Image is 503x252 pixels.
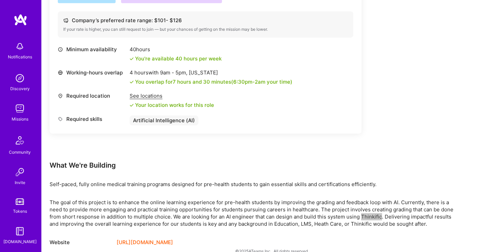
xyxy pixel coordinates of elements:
[15,179,25,186] div: Invite
[130,101,214,109] div: Your location works for this role
[159,69,189,76] span: 9am - 5pm ,
[50,238,111,247] div: Website
[9,149,31,156] div: Community
[58,93,63,98] i: icon Location
[130,69,292,76] div: 4 hours with [US_STATE]
[63,18,68,23] i: icon Cash
[63,27,348,32] div: If your rate is higher, you can still request to join — but your chances of getting on the missio...
[8,53,32,60] div: Notifications
[12,115,28,123] div: Missions
[130,92,214,99] div: See locations
[58,92,126,99] div: Required location
[13,224,27,238] img: guide book
[117,238,173,247] a: [URL][DOMAIN_NAME]
[16,198,24,205] img: tokens
[130,103,134,107] i: icon Check
[13,71,27,85] img: discovery
[13,40,27,53] img: bell
[58,69,126,76] div: Working-hours overlap
[12,132,28,149] img: Community
[10,85,30,92] div: Discovery
[58,115,126,123] div: Required skills
[58,70,63,75] i: icon World
[3,238,37,245] div: [DOMAIN_NAME]
[130,57,134,61] i: icon Check
[233,79,265,85] span: 6:30pm - 2am
[63,17,348,24] div: Company’s preferred rate range: $ 101 - $ 126
[58,47,63,52] i: icon Clock
[130,115,198,125] div: Artificial Intelligence (AI)
[58,116,63,122] i: icon Tag
[50,161,460,170] div: What We're Building
[14,14,27,26] img: logo
[13,165,27,179] img: Invite
[50,181,460,188] div: Self-paced, fully online medical training programs designed for pre-health students to gain essen...
[13,208,27,215] div: Tokens
[135,78,292,85] div: You overlap for 7 hours and 30 minutes ( your time)
[130,80,134,84] i: icon Check
[58,46,126,53] div: Minimum availability
[50,199,460,227] p: The goal of this project is to enhance the online learning experience for pre-health students by ...
[130,55,222,62] div: You're available 40 hours per week
[130,46,222,53] div: 40 hours
[13,102,27,115] img: teamwork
